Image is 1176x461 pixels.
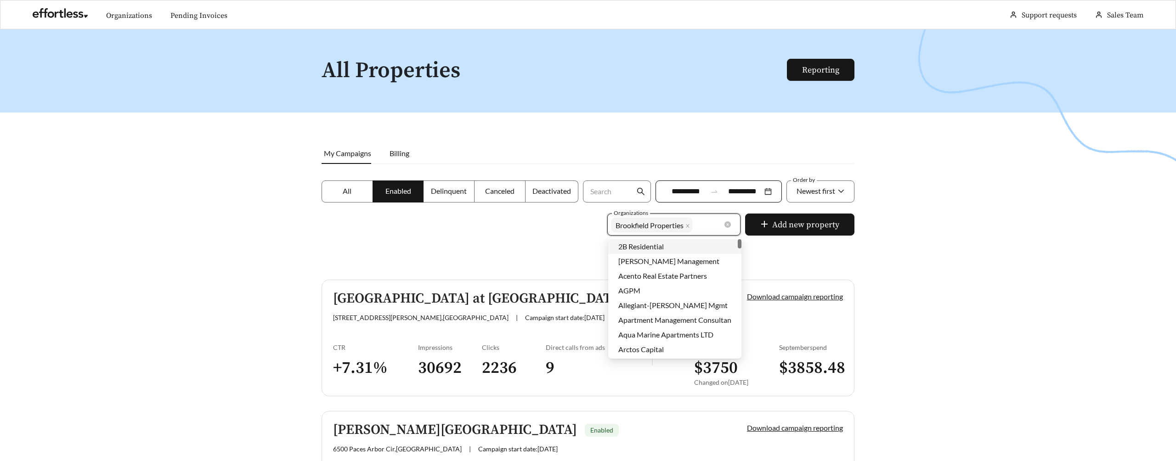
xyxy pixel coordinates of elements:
span: Allegiant-[PERSON_NAME] Mgmt [618,301,728,309]
span: [STREET_ADDRESS][PERSON_NAME] , [GEOGRAPHIC_DATA] [333,314,509,321]
div: Clicks [482,343,546,351]
span: Canceled [485,186,514,195]
span: Enabled [590,426,613,434]
div: Impressions [418,343,482,351]
a: Download campaign reporting [747,423,843,432]
a: Organizations [106,11,152,20]
a: [GEOGRAPHIC_DATA] at [GEOGRAPHIC_DATA]Enabled[STREET_ADDRESS][PERSON_NAME],[GEOGRAPHIC_DATA]|Camp... [322,280,854,396]
span: Aqua Marine Apartments LTD [618,330,713,339]
a: Support requests [1022,11,1077,20]
span: to [710,187,718,196]
span: Arctos Capital [618,345,664,354]
div: CTR [333,343,418,351]
h3: $ 3750 [694,358,779,378]
span: search [637,187,645,196]
div: Direct calls from ads [546,343,652,351]
h3: + 7.31 % [333,358,418,378]
h5: [PERSON_NAME][GEOGRAPHIC_DATA] [333,422,577,438]
span: Campaign start date: [DATE] [525,314,605,321]
div: September spend [779,343,843,351]
span: Deactivated [532,186,571,195]
span: AGPM [618,286,640,295]
a: Pending Invoices [170,11,227,20]
span: Campaign start date: [DATE] [478,445,558,453]
span: | [469,445,471,453]
div: Changed on [DATE] [694,378,779,386]
span: swap-right [710,187,718,196]
span: Acento Real Estate Partners [618,271,707,280]
span: Add new property [772,219,839,231]
h3: 2236 [482,358,546,378]
span: Delinquent [431,186,467,195]
span: close-circle [724,221,731,228]
span: 2B Residential [618,242,664,251]
span: Enabled [385,186,411,195]
span: All [343,186,351,195]
a: Download campaign reporting [747,292,843,301]
span: close [685,224,690,229]
h3: $ 3858.48 [779,358,843,378]
span: Brookfield Properties [616,221,684,230]
button: plusAdd new property [745,214,854,236]
h3: 9 [546,358,652,378]
span: Sales Team [1107,11,1143,20]
h3: 30692 [418,358,482,378]
span: Apartment Management Consultants [618,315,737,324]
span: Billing [390,149,409,157]
span: [PERSON_NAME] Management [618,257,719,265]
span: 6500 Paces Arbor Cir , [GEOGRAPHIC_DATA] [333,445,462,453]
h5: [GEOGRAPHIC_DATA] at [GEOGRAPHIC_DATA] [333,291,624,306]
span: plus [760,220,769,230]
span: Newest first [797,186,835,195]
span: | [516,314,518,321]
span: My Campaigns [324,149,371,157]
